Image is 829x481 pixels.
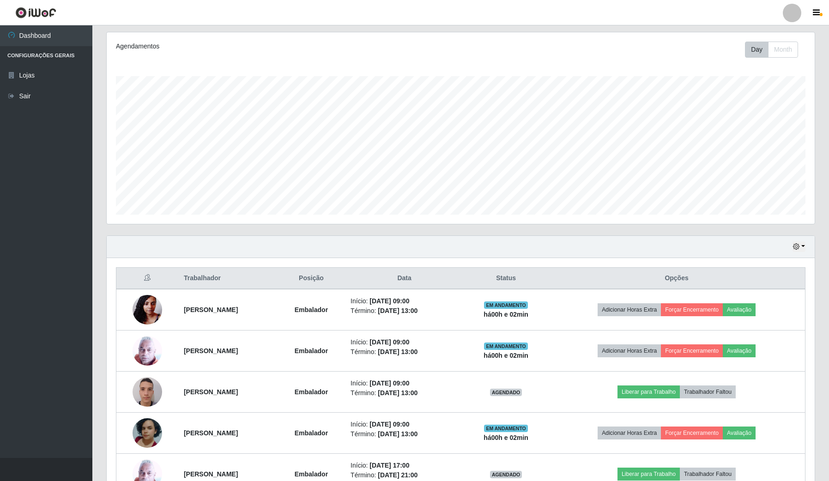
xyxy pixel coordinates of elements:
strong: Embalador [295,306,328,313]
time: [DATE] 09:00 [369,338,409,346]
strong: há 00 h e 02 min [484,352,528,359]
span: AGENDADO [490,471,522,478]
time: [DATE] 13:00 [378,430,418,438]
button: Forçar Encerramento [661,427,723,439]
time: [DATE] 21:00 [378,471,418,479]
strong: há 00 h e 02 min [484,311,528,318]
time: [DATE] 09:00 [369,379,409,387]
th: Data [345,268,464,289]
th: Trabalhador [178,268,278,289]
strong: Embalador [295,388,328,396]
li: Término: [351,429,458,439]
button: Avaliação [723,303,756,316]
button: Trabalhador Faltou [680,468,736,481]
strong: [PERSON_NAME] [184,306,238,313]
time: [DATE] 13:00 [378,348,418,355]
span: AGENDADO [490,389,522,396]
button: Avaliação [723,344,756,357]
button: Forçar Encerramento [661,303,723,316]
img: 1702413262661.jpeg [133,336,162,366]
button: Day [745,42,768,58]
time: [DATE] 09:00 [369,421,409,428]
div: Agendamentos [116,42,395,51]
img: CoreUI Logo [15,7,56,18]
th: Status [464,268,548,289]
li: Início: [351,461,458,470]
img: 1714228813172.jpeg [133,372,162,411]
strong: [PERSON_NAME] [184,470,238,478]
strong: [PERSON_NAME] [184,347,238,355]
li: Término: [351,470,458,480]
li: Início: [351,420,458,429]
time: [DATE] 09:00 [369,297,409,305]
button: Liberar para Trabalho [617,385,680,398]
strong: Embalador [295,470,328,478]
div: Toolbar with button groups [745,42,805,58]
li: Início: [351,296,458,306]
img: 1745712883708.jpeg [133,407,162,459]
strong: [PERSON_NAME] [184,388,238,396]
button: Adicionar Horas Extra [598,344,661,357]
strong: [PERSON_NAME] [184,429,238,437]
li: Término: [351,347,458,357]
button: Avaliação [723,427,756,439]
span: EM ANDAMENTO [484,425,528,432]
span: EM ANDAMENTO [484,343,528,350]
div: First group [745,42,798,58]
strong: Embalador [295,347,328,355]
button: Month [768,42,798,58]
button: Adicionar Horas Extra [598,303,661,316]
li: Início: [351,379,458,388]
li: Término: [351,388,458,398]
button: Forçar Encerramento [661,344,723,357]
li: Início: [351,337,458,347]
img: 1690803599468.jpeg [133,290,162,329]
strong: Embalador [295,429,328,437]
li: Término: [351,306,458,316]
time: [DATE] 13:00 [378,389,418,397]
button: Liberar para Trabalho [617,468,680,481]
button: Trabalhador Faltou [680,385,736,398]
button: Adicionar Horas Extra [598,427,661,439]
th: Opções [548,268,805,289]
strong: há 00 h e 02 min [484,434,528,441]
th: Posição [278,268,345,289]
time: [DATE] 17:00 [369,462,409,469]
time: [DATE] 13:00 [378,307,418,314]
span: EM ANDAMENTO [484,301,528,309]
